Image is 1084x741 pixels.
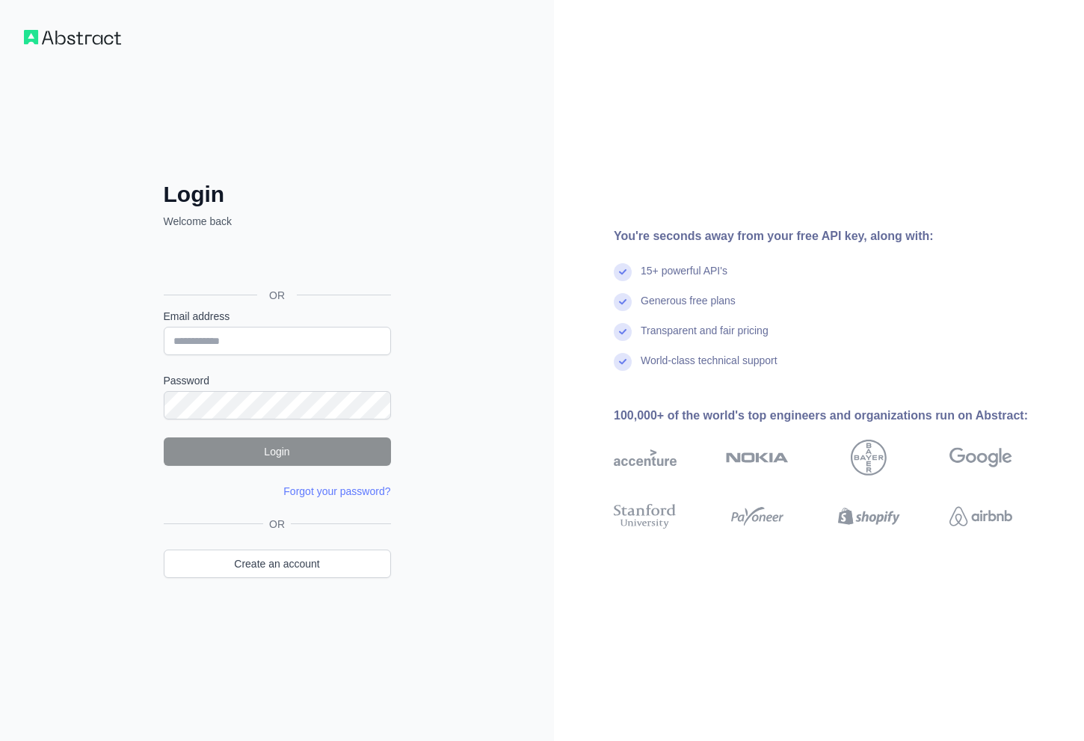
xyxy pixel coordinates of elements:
[851,440,887,476] img: bayer
[156,245,395,278] iframe: Bouton "Se connecter avec Google"
[257,288,297,303] span: OR
[164,214,391,229] p: Welcome back
[614,501,677,532] img: stanford university
[263,517,291,532] span: OR
[614,407,1060,425] div: 100,000+ of the world's top engineers and organizations run on Abstract:
[24,30,121,45] img: Workflow
[614,353,632,371] img: check mark
[283,485,390,497] a: Forgot your password?
[614,323,632,341] img: check mark
[614,293,632,311] img: check mark
[614,227,1060,245] div: You're seconds away from your free API key, along with:
[164,550,391,578] a: Create an account
[641,293,736,323] div: Generous free plans
[164,437,391,466] button: Login
[164,181,391,208] h2: Login
[641,323,769,353] div: Transparent and fair pricing
[641,263,727,293] div: 15+ powerful API's
[164,309,391,324] label: Email address
[164,373,391,388] label: Password
[838,501,901,532] img: shopify
[614,263,632,281] img: check mark
[614,440,677,476] img: accenture
[726,501,789,532] img: payoneer
[641,353,777,383] div: World-class technical support
[949,440,1012,476] img: google
[949,501,1012,532] img: airbnb
[726,440,789,476] img: nokia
